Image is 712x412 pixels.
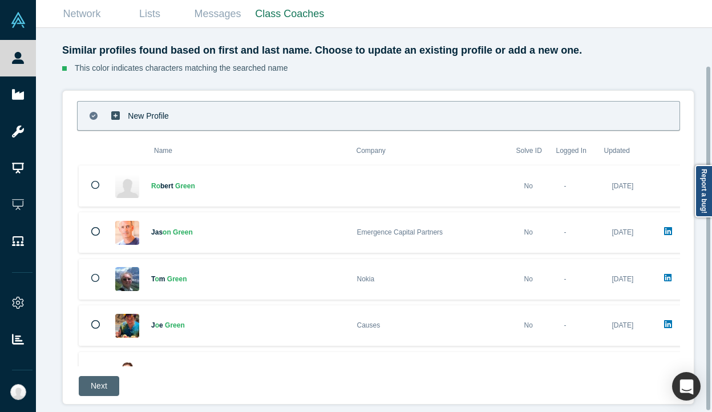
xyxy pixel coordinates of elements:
a: Network [48,1,116,27]
span: a [155,228,159,236]
span: - [564,321,567,329]
div: Domain Overview [43,67,102,75]
span: r [168,182,171,190]
span: Emergence Capital Partners [357,228,443,236]
span: b [160,182,164,190]
span: J [151,228,155,236]
span: o [155,321,159,329]
span: Solve ID [516,147,542,155]
a: JoeGreen [151,321,185,329]
span: r [178,228,181,236]
span: s [159,228,163,236]
a: RobertGreen [151,182,195,190]
span: r [172,275,175,283]
span: e [179,275,183,283]
span: m [159,275,165,283]
span: No [524,182,533,190]
img: website_grey.svg [18,30,27,39]
img: Joe Green's Profile Image [115,314,139,338]
span: [DATE] [612,228,634,236]
img: logo_orange.svg [18,18,27,27]
a: TomGreen [151,275,187,283]
span: Logged In [556,147,586,155]
span: n [188,228,192,236]
b: Similar profiles found based on first and last name. Choose to update an existing profile or add ... [62,45,582,56]
span: Name [154,147,172,155]
span: J [151,321,155,329]
span: o [155,275,159,283]
span: Company [357,147,386,155]
span: r [180,182,183,190]
div: Domain: [DOMAIN_NAME] [30,30,126,39]
img: Jason Green's Profile Image [115,221,139,245]
span: n [191,182,195,190]
span: G [173,228,178,236]
img: Alchemist Vault Logo [10,12,26,28]
a: Lists [116,1,184,27]
a: Messages [184,1,252,27]
span: e [175,275,179,283]
span: Updated [604,147,630,155]
span: o [163,228,167,236]
span: e [185,228,189,236]
span: n [167,228,171,236]
p: New Profile [128,96,169,136]
img: Jim Green's Profile Image [115,360,139,384]
span: e [177,321,181,329]
span: e [164,182,168,190]
span: e [173,321,177,329]
span: n [180,321,184,329]
span: [DATE] [612,182,634,190]
span: Causes [357,321,381,329]
span: [DATE] [612,275,634,283]
a: JasonGreen [151,228,193,236]
span: - [564,275,567,283]
span: No [524,321,533,329]
img: Mercedes Fawns's Account [10,384,26,400]
span: o [156,182,160,190]
span: R [151,182,156,190]
img: Tom Green's Profile Image [115,267,139,291]
span: - [564,182,567,190]
span: Nokia [357,275,375,283]
span: e [159,321,163,329]
span: No [524,275,533,283]
span: r [170,321,173,329]
span: - [564,228,567,236]
span: No [524,228,533,236]
button: Next [79,376,119,396]
span: G [165,321,170,329]
img: tab_domain_overview_orange.svg [31,66,40,75]
span: e [183,182,187,190]
span: [DATE] [612,321,634,329]
span: t [171,182,173,190]
span: n [183,275,187,283]
a: Report a bug! [695,165,712,217]
div: Keywords by Traffic [126,67,192,75]
span: e [187,182,191,190]
img: tab_keywords_by_traffic_grey.svg [114,66,123,75]
a: Class Coaches [252,1,328,27]
span: e [181,228,185,236]
p: This color indicates characters matching the searched name [75,62,288,74]
img: Robert Green's Profile Image [115,174,139,198]
span: G [167,275,172,283]
span: T [151,275,155,283]
div: v 4.0.25 [32,18,56,27]
span: G [175,182,180,190]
